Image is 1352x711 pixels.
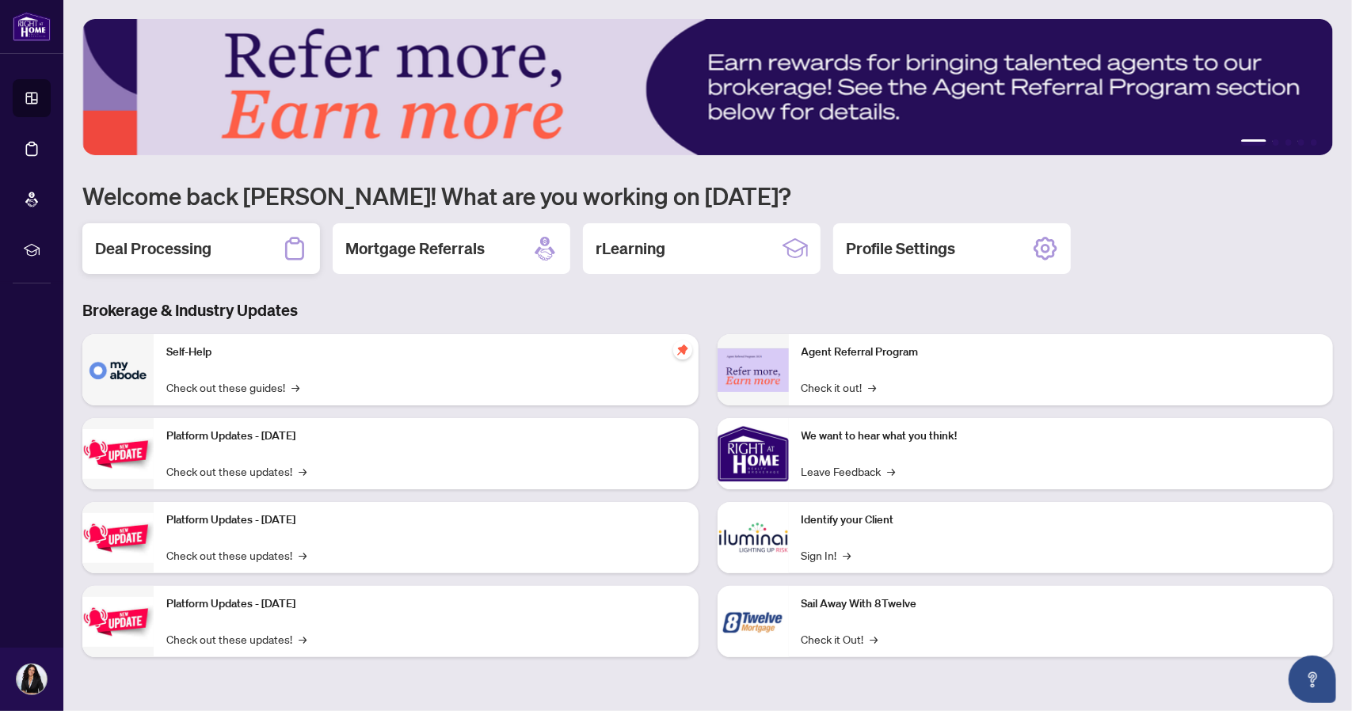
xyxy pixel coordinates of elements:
[596,238,665,260] h2: rLearning
[82,429,154,479] img: Platform Updates - July 21, 2025
[166,595,686,613] p: Platform Updates - [DATE]
[13,12,51,41] img: logo
[166,630,307,648] a: Check out these updates!→
[1289,656,1336,703] button: Open asap
[718,502,789,573] img: Identify your Client
[802,462,896,480] a: Leave Feedback→
[166,344,686,361] p: Self-Help
[299,546,307,564] span: →
[166,546,307,564] a: Check out these updates!→
[802,344,1321,361] p: Agent Referral Program
[718,586,789,657] img: Sail Away With 8Twelve
[166,378,299,396] a: Check out these guides!→
[888,462,896,480] span: →
[1285,139,1292,146] button: 3
[95,238,211,260] h2: Deal Processing
[802,511,1321,529] p: Identify your Client
[82,181,1333,211] h1: Welcome back [PERSON_NAME]! What are you working on [DATE]?
[802,378,877,396] a: Check it out!→
[1273,139,1279,146] button: 2
[299,630,307,648] span: →
[82,299,1333,321] h3: Brokerage & Industry Updates
[345,238,485,260] h2: Mortgage Referrals
[166,462,307,480] a: Check out these updates!→
[846,238,955,260] h2: Profile Settings
[870,630,878,648] span: →
[17,664,47,694] img: Profile Icon
[82,19,1333,155] img: Slide 0
[844,546,851,564] span: →
[1311,139,1317,146] button: 5
[299,462,307,480] span: →
[82,513,154,563] img: Platform Updates - July 8, 2025
[718,418,789,489] img: We want to hear what you think!
[673,340,692,359] span: pushpin
[1298,139,1304,146] button: 4
[869,378,877,396] span: →
[166,511,686,529] p: Platform Updates - [DATE]
[82,597,154,647] img: Platform Updates - June 23, 2025
[82,334,154,405] img: Self-Help
[718,348,789,392] img: Agent Referral Program
[291,378,299,396] span: →
[802,546,851,564] a: Sign In!→
[802,595,1321,613] p: Sail Away With 8Twelve
[1241,139,1266,146] button: 1
[802,630,878,648] a: Check it Out!→
[802,428,1321,445] p: We want to hear what you think!
[166,428,686,445] p: Platform Updates - [DATE]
